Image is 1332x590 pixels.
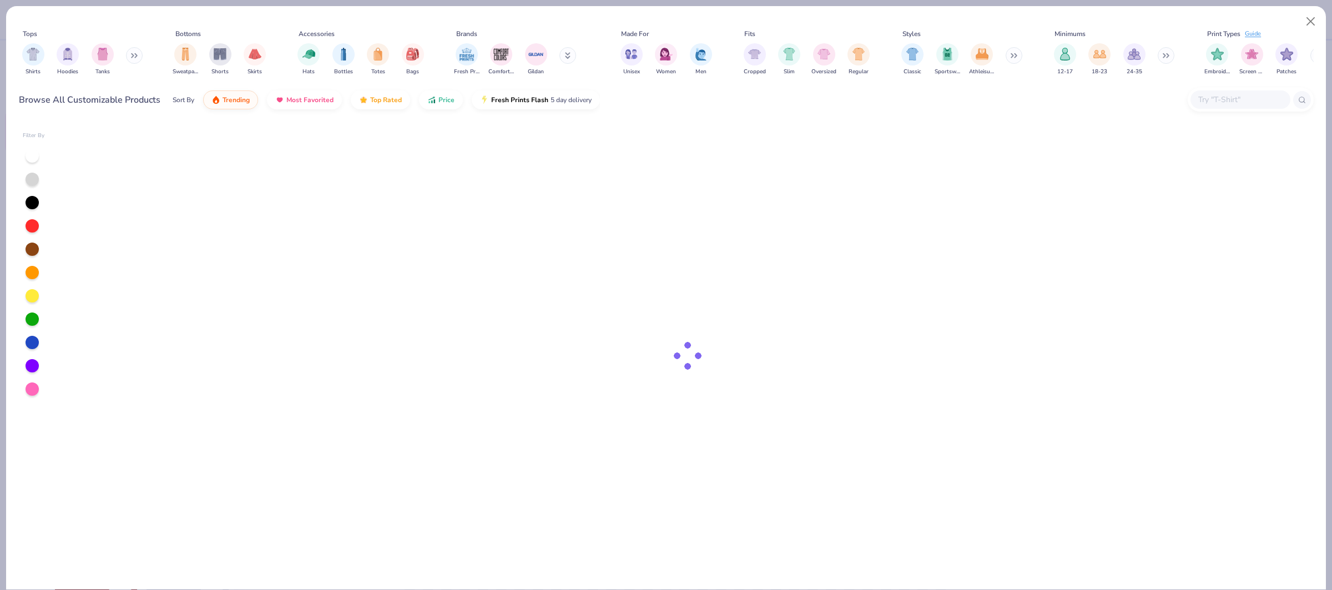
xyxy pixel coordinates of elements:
[57,43,79,76] div: filter for Hoodies
[623,68,640,76] span: Unisex
[454,68,480,76] span: Fresh Prints
[818,48,830,60] img: Oversized Image
[406,48,418,60] img: Bags Image
[334,68,353,76] span: Bottles
[1127,68,1142,76] span: 24-35
[22,43,44,76] button: filter button
[97,48,109,60] img: Tanks Image
[173,68,198,76] span: Sweatpants
[402,43,424,76] button: filter button
[402,43,424,76] div: filter for Bags
[372,48,384,60] img: Totes Image
[744,68,766,76] span: Cropped
[1207,29,1240,39] div: Print Types
[419,90,463,109] button: Price
[811,68,836,76] span: Oversized
[778,43,800,76] div: filter for Slim
[92,43,114,76] div: filter for Tanks
[1204,43,1230,76] div: filter for Embroidery
[438,95,455,104] span: Price
[371,68,385,76] span: Totes
[1092,68,1107,76] span: 18-23
[1204,43,1230,76] button: filter button
[27,48,39,60] img: Shirts Image
[935,43,960,76] div: filter for Sportswear
[370,95,402,104] span: Top Rated
[748,48,761,60] img: Cropped Image
[211,95,220,104] img: trending.gif
[214,48,226,60] img: Shorts Image
[935,68,960,76] span: Sportswear
[1054,43,1076,76] div: filter for 12-17
[406,68,419,76] span: Bags
[620,43,643,76] div: filter for Unisex
[302,68,315,76] span: Hats
[811,43,836,76] div: filter for Oversized
[249,48,261,60] img: Skirts Image
[275,95,284,104] img: most_fav.gif
[1239,43,1265,76] div: filter for Screen Print
[620,43,643,76] button: filter button
[695,48,707,60] img: Men Image
[901,43,924,76] button: filter button
[19,93,160,107] div: Browse All Customizable Products
[1054,29,1086,39] div: Minimums
[488,43,514,76] div: filter for Comfort Colors
[248,68,262,76] span: Skirts
[1123,43,1146,76] button: filter button
[491,95,548,104] span: Fresh Prints Flash
[744,43,766,76] div: filter for Cropped
[976,48,988,60] img: Athleisure Image
[1280,48,1293,60] img: Patches Image
[1275,43,1298,76] button: filter button
[244,43,266,76] div: filter for Skirts
[935,43,960,76] button: filter button
[783,48,795,60] img: Slim Image
[901,43,924,76] div: filter for Classic
[695,68,707,76] span: Men
[778,43,800,76] button: filter button
[302,48,315,60] img: Hats Image
[173,43,198,76] button: filter button
[488,68,514,76] span: Comfort Colors
[175,29,201,39] div: Bottoms
[1123,43,1146,76] div: filter for 24-35
[351,90,410,109] button: Top Rated
[1197,93,1283,106] input: Try "T-Shirt"
[267,90,342,109] button: Most Favorited
[744,29,755,39] div: Fits
[1300,11,1321,32] button: Close
[337,48,350,60] img: Bottles Image
[1211,48,1224,60] img: Embroidery Image
[811,43,836,76] button: filter button
[528,46,544,63] img: Gildan Image
[299,29,335,39] div: Accessories
[1276,68,1296,76] span: Patches
[456,29,477,39] div: Brands
[173,95,194,105] div: Sort By
[1057,68,1073,76] span: 12-17
[847,43,870,76] button: filter button
[26,68,41,76] span: Shirts
[621,29,649,39] div: Made For
[57,68,78,76] span: Hoodies
[62,48,74,60] img: Hoodies Image
[23,132,45,140] div: Filter By
[551,94,592,107] span: 5 day delivery
[57,43,79,76] button: filter button
[941,48,953,60] img: Sportswear Image
[179,48,191,60] img: Sweatpants Image
[1204,68,1230,76] span: Embroidery
[969,68,995,76] span: Athleisure
[367,43,389,76] button: filter button
[525,43,547,76] button: filter button
[297,43,320,76] div: filter for Hats
[655,43,677,76] div: filter for Women
[488,43,514,76] button: filter button
[1239,43,1265,76] button: filter button
[458,46,475,63] img: Fresh Prints Image
[286,95,334,104] span: Most Favorited
[23,29,37,39] div: Tops
[525,43,547,76] div: filter for Gildan
[203,90,258,109] button: Trending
